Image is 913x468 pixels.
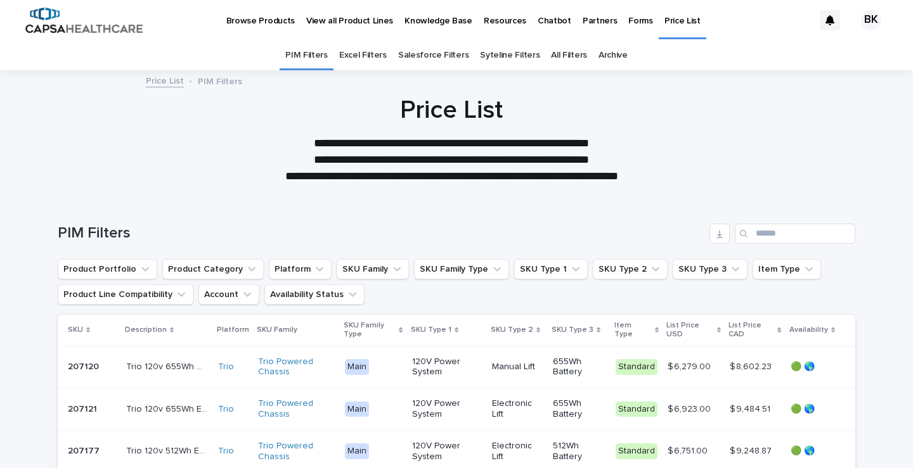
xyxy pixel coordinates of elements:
[58,224,704,243] h1: PIM Filters
[285,41,328,70] a: PIM Filters
[258,398,335,420] a: Trio Powered Chassis
[753,259,821,279] button: Item Type
[553,441,605,462] p: 512Wh Battery
[217,323,249,337] p: Platform
[728,319,775,342] p: List Price CAD
[198,284,259,305] button: Account
[616,402,657,417] div: Standard
[593,259,668,279] button: SKU Type 2
[730,359,774,372] p: $ 8,602.23
[551,41,587,70] a: All Filters
[218,362,234,372] a: Trio
[58,346,855,388] tr: 207120207120 Trio 120v 655Wh MLiftTrio 120v 655Wh MLift Trio Trio Powered Chassis Main120V Power ...
[414,259,509,279] button: SKU Family Type
[345,443,369,459] div: Main
[553,398,605,420] p: 655Wh Battery
[257,323,297,337] p: SKU Family
[58,259,157,279] button: Product Portfolio
[58,284,193,305] button: Product Line Compatibility
[198,73,242,87] p: PIM Filters
[126,443,210,457] p: Trio 120v 512Wh ELift
[616,443,657,459] div: Standard
[218,446,234,457] a: Trio
[412,357,482,378] p: 120V Power System
[668,359,713,372] p: $ 6,279.00
[68,359,101,372] p: 207120
[126,402,210,415] p: Trio 120v 655Wh ELift
[337,259,409,279] button: SKU Family
[25,8,143,33] img: B5p4sRfuTuC72oLToeu7
[339,41,387,70] a: Excel Filters
[492,398,543,420] p: Electronic Lift
[218,404,234,415] a: Trio
[552,323,593,337] p: SKU Type 3
[491,323,533,337] p: SKU Type 2
[146,73,184,87] a: Price List
[398,41,469,70] a: Salesforce Filters
[126,359,210,372] p: Trio 120v 655Wh MLift
[412,441,482,462] p: 120V Power System
[599,41,628,70] a: Archive
[616,359,657,375] div: Standard
[791,404,835,415] p: 🟢 🌎
[162,259,264,279] button: Product Category
[668,402,713,415] p: $ 6,923.00
[258,441,335,462] a: Trio Powered Chassis
[553,357,605,378] p: 655Wh Battery
[861,10,881,30] div: BK
[141,95,762,125] h1: Price List
[730,443,774,457] p: $ 9,248.87
[68,323,83,337] p: SKU
[791,362,835,372] p: 🟢 🌎
[673,259,748,279] button: SKU Type 3
[258,357,335,378] a: Trio Powered Chassis
[666,319,713,342] p: List Price USD
[730,402,773,415] p: $ 9,484.51
[411,323,451,337] p: SKU Type 1
[269,259,332,279] button: Platform
[492,441,543,462] p: Electronic Lift
[264,284,365,305] button: Availability Status
[68,443,102,457] p: 207177
[480,41,540,70] a: Syteline Filters
[125,323,167,337] p: Description
[735,224,855,244] input: Search
[614,319,652,342] p: Item Type
[344,319,396,342] p: SKU Family Type
[668,443,710,457] p: $ 6,751.00
[789,323,828,337] p: Availability
[791,446,835,457] p: 🟢 🌎
[492,362,543,372] p: Manual Lift
[345,359,369,375] div: Main
[412,398,482,420] p: 120V Power System
[514,259,588,279] button: SKU Type 1
[345,402,369,417] div: Main
[68,402,100,415] p: 207121
[58,388,855,431] tr: 207121207121 Trio 120v 655Wh ELiftTrio 120v 655Wh ELift Trio Trio Powered Chassis Main120V Power ...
